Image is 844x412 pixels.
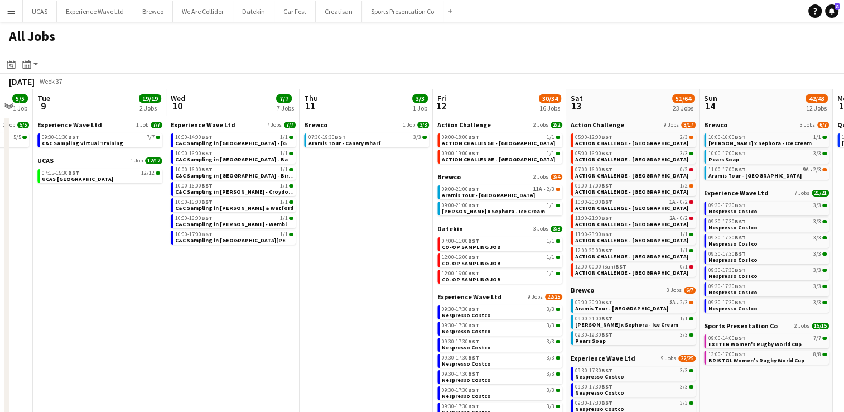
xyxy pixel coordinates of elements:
div: [DATE] [9,76,35,87]
button: Sports Presentation Co [362,1,443,22]
button: Creatisan [316,1,362,22]
button: Brewco [133,1,173,22]
span: 8 [835,3,840,10]
button: Car Fest [274,1,316,22]
button: We Are Collider [173,1,233,22]
button: Experience Wave Ltd [57,1,133,22]
button: Datekin [233,1,274,22]
button: UCAS [23,1,57,22]
a: 8 [825,4,838,18]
